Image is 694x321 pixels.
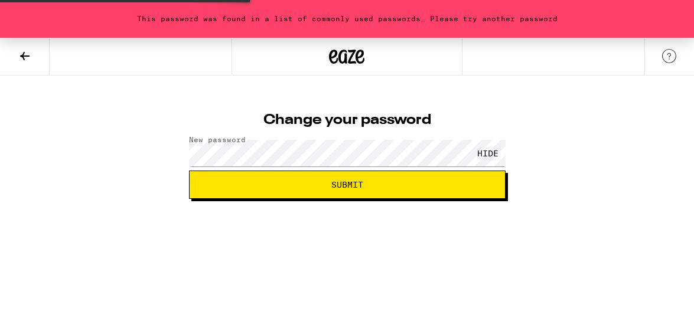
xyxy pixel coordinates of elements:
span: Hi. Need any help? [7,8,85,18]
label: New password [189,136,246,143]
span: Submit [331,181,363,189]
button: Submit [189,171,506,199]
h1: Change your password [189,113,506,127]
div: HIDE [470,140,506,166]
